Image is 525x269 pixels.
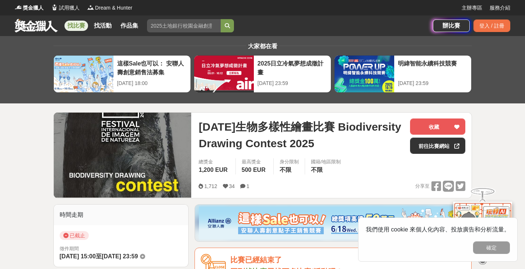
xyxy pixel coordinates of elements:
[54,113,192,198] img: Cover Image
[246,183,249,189] span: 1
[311,167,323,173] span: 不限
[147,19,221,32] input: 2025土地銀行校園金融創意挑戰賽：從你出發 開啟智慧金融新頁
[462,4,482,12] a: 主辦專區
[280,158,299,166] div: 身分限制
[242,167,266,173] span: 500 EUR
[229,183,235,189] span: 34
[410,138,465,154] a: 前往比賽網站
[453,202,512,251] img: d2146d9a-e6f6-4337-9592-8cefde37ba6b.png
[64,21,88,31] a: 找比賽
[118,21,141,31] a: 作品集
[246,43,279,49] span: 大家都在看
[60,253,96,259] span: [DATE] 15:00
[230,254,465,266] div: 比賽已經結束了
[87,4,132,12] a: LogoDream & Hunter
[433,20,470,32] a: 辦比賽
[51,4,58,11] img: Logo
[366,226,510,233] span: 我們使用 cookie 來個人化內容、投放廣告和分析流量。
[51,4,80,12] a: Logo試用獵人
[199,206,467,240] img: dcc59076-91c0-4acb-9c6b-a1d413182f46.png
[242,158,267,166] span: 最高獎金
[258,59,327,76] div: 2025日立冷氣夢想成徵計畫
[91,21,115,31] a: 找活動
[473,241,510,254] button: 確定
[96,253,102,259] span: 至
[117,59,187,76] div: 這樣Sale也可以： 安聯人壽創意銷售法募集
[199,167,227,173] span: 1,200 EUR
[59,4,80,12] span: 試用獵人
[258,79,327,87] div: [DATE] 23:59
[311,158,341,166] div: 國籍/地區限制
[199,118,404,152] span: [DATE]生物多樣性繪畫比賽 Biodiversity Drawing Contest 2025
[194,55,331,93] a: 2025日立冷氣夢想成徵計畫[DATE] 23:59
[473,20,510,32] div: 登入 / 註冊
[280,167,291,173] span: 不限
[204,183,217,189] span: 1,712
[398,59,468,76] div: 明緯智能永續科技競賽
[398,79,468,87] div: [DATE] 23:59
[415,181,430,192] span: 分享至
[60,246,79,251] span: 徵件期間
[60,231,89,240] span: 已截止
[15,4,43,12] a: Logo獎金獵人
[490,4,510,12] a: 服務介紹
[23,4,43,12] span: 獎金獵人
[102,253,138,259] span: [DATE] 23:59
[410,118,465,135] button: 收藏
[334,55,472,93] a: 明緯智能永續科技競賽[DATE] 23:59
[117,79,187,87] div: [DATE] 18:00
[53,55,191,93] a: 這樣Sale也可以： 安聯人壽創意銷售法募集[DATE] 18:00
[199,158,229,166] span: 總獎金
[54,205,189,225] div: 時間走期
[15,4,22,11] img: Logo
[95,4,132,12] span: Dream & Hunter
[87,4,94,11] img: Logo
